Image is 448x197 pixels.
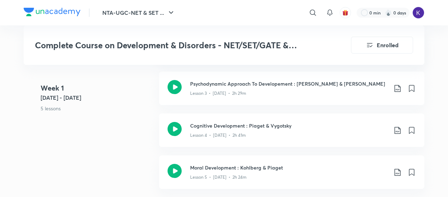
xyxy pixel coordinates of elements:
[24,8,80,18] a: Company Logo
[190,132,246,138] p: Lesson 4 • [DATE] • 2h 41m
[190,80,388,87] h3: Psychodynamic Approach To Developement : [PERSON_NAME] & [PERSON_NAME]
[190,164,388,171] h3: Moral Development : Kohlberg & Piaget
[159,113,424,155] a: Cognitive Development : Piaget & VygotskyLesson 4 • [DATE] • 2h 41m
[159,72,424,113] a: Psychodynamic Approach To Developement : [PERSON_NAME] & [PERSON_NAME]Lesson 3 • [DATE] • 2h 29m
[412,7,424,19] img: kanishka hemani
[385,9,392,16] img: streak
[41,83,153,93] h4: Week 1
[41,93,153,102] h5: [DATE] - [DATE]
[35,40,311,50] h3: Complete Course on Development & Disorders - NET/SET/GATE & Clinical Psychology
[342,10,349,16] img: avatar
[340,7,351,18] button: avatar
[41,105,153,112] p: 5 lessons
[98,6,180,20] button: NTA-UGC-NET & SET ...
[190,122,388,129] h3: Cognitive Development : Piaget & Vygotsky
[351,37,413,54] button: Enrolled
[190,174,247,180] p: Lesson 5 • [DATE] • 2h 24m
[190,90,246,97] p: Lesson 3 • [DATE] • 2h 29m
[24,8,80,16] img: Company Logo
